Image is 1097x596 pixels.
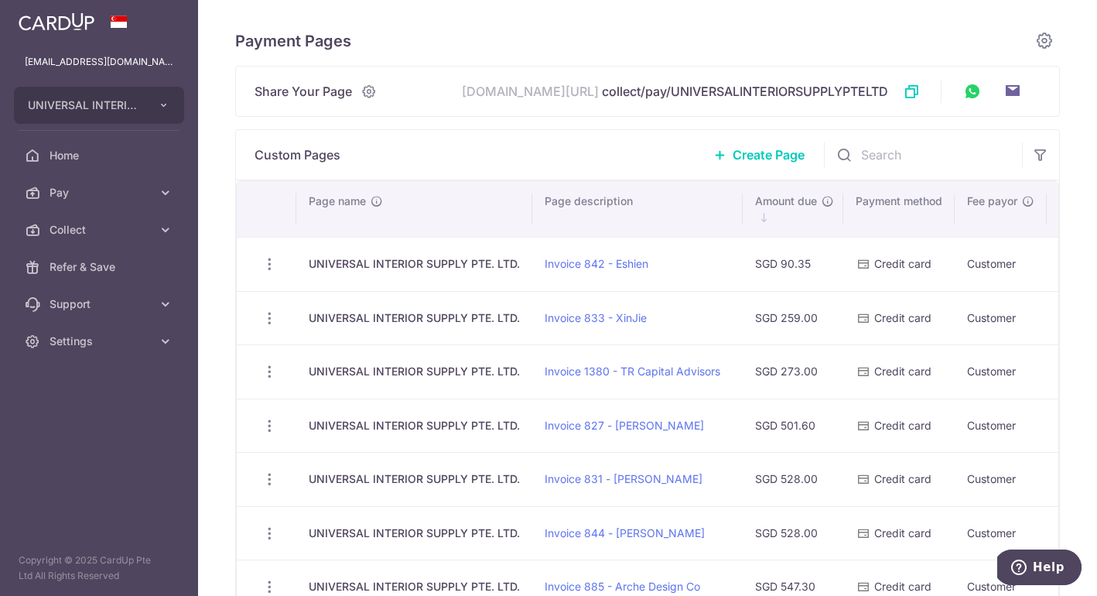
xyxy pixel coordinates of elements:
[50,296,152,312] span: Support
[50,259,152,275] span: Refer & Save
[733,146,805,164] span: Create Page
[36,11,67,25] span: Help
[602,84,888,99] span: collect/pay/UNIVERSALINTERIORSUPPLYPTELTD
[874,472,931,485] span: Credit card
[743,344,843,399] td: SGD 273.00
[309,194,366,209] span: Page name
[532,181,743,237] th: Page description
[874,311,931,324] span: Credit card
[967,311,1016,324] span: Customer
[50,185,152,200] span: Pay
[462,84,599,99] span: [DOMAIN_NAME][URL]
[545,526,705,539] a: Invoice 844 - [PERSON_NAME]
[743,399,843,453] td: SGD 501.60
[19,12,94,31] img: CardUp
[25,54,173,70] p: [EMAIL_ADDRESS][DOMAIN_NAME]
[255,82,352,101] span: Share Your Page
[967,365,1016,378] span: Customer
[296,452,532,506] td: UNIVERSAL INTERIOR SUPPLY PTE. LTD.
[695,135,824,174] a: Create Page
[874,257,931,270] span: Credit card
[545,365,720,378] a: Invoice 1380 - TR Capital Advisors
[967,194,1017,209] span: Fee payor
[967,257,1016,270] span: Customer
[296,344,532,399] td: UNIVERSAL INTERIOR SUPPLY PTE. LTD.
[296,506,532,560] td: UNIVERSAL INTERIOR SUPPLY PTE. LTD.
[743,506,843,560] td: SGD 528.00
[997,550,1082,588] iframe: Opens a widget where you can find more information
[235,29,351,53] h5: Payment Pages
[874,580,931,593] span: Credit card
[743,237,843,291] td: SGD 90.35
[545,472,702,485] a: Invoice 831 - [PERSON_NAME]
[967,419,1016,432] span: Customer
[255,146,340,164] p: Custom Pages
[545,580,700,593] a: Invoice 885 - Arche Design Co
[743,452,843,506] td: SGD 528.00
[874,365,931,378] span: Credit card
[545,419,704,432] a: Invoice 827 - [PERSON_NAME]
[50,222,152,238] span: Collect
[296,399,532,453] td: UNIVERSAL INTERIOR SUPPLY PTE. LTD.
[967,580,1016,593] span: Customer
[296,237,532,291] td: UNIVERSAL INTERIOR SUPPLY PTE. LTD.
[28,98,142,113] span: UNIVERSAL INTERIOR SUPPLY PTE. LTD.
[743,291,843,345] td: SGD 259.00
[545,257,648,270] a: Invoice 842 - Eshien
[874,419,931,432] span: Credit card
[967,472,1016,485] span: Customer
[296,291,532,345] td: UNIVERSAL INTERIOR SUPPLY PTE. LTD.
[874,526,931,539] span: Credit card
[296,181,532,237] th: Page name
[967,526,1016,539] span: Customer
[50,148,152,163] span: Home
[50,334,152,349] span: Settings
[545,311,647,324] a: Invoice 833 - XinJie
[14,87,184,124] button: UNIVERSAL INTERIOR SUPPLY PTE. LTD.
[824,130,1022,180] input: Search
[955,181,1047,237] th: Fee payor
[743,181,843,237] th: Amount due : activate to sort column descending
[755,194,817,209] span: Amount due
[843,181,955,237] th: Payment method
